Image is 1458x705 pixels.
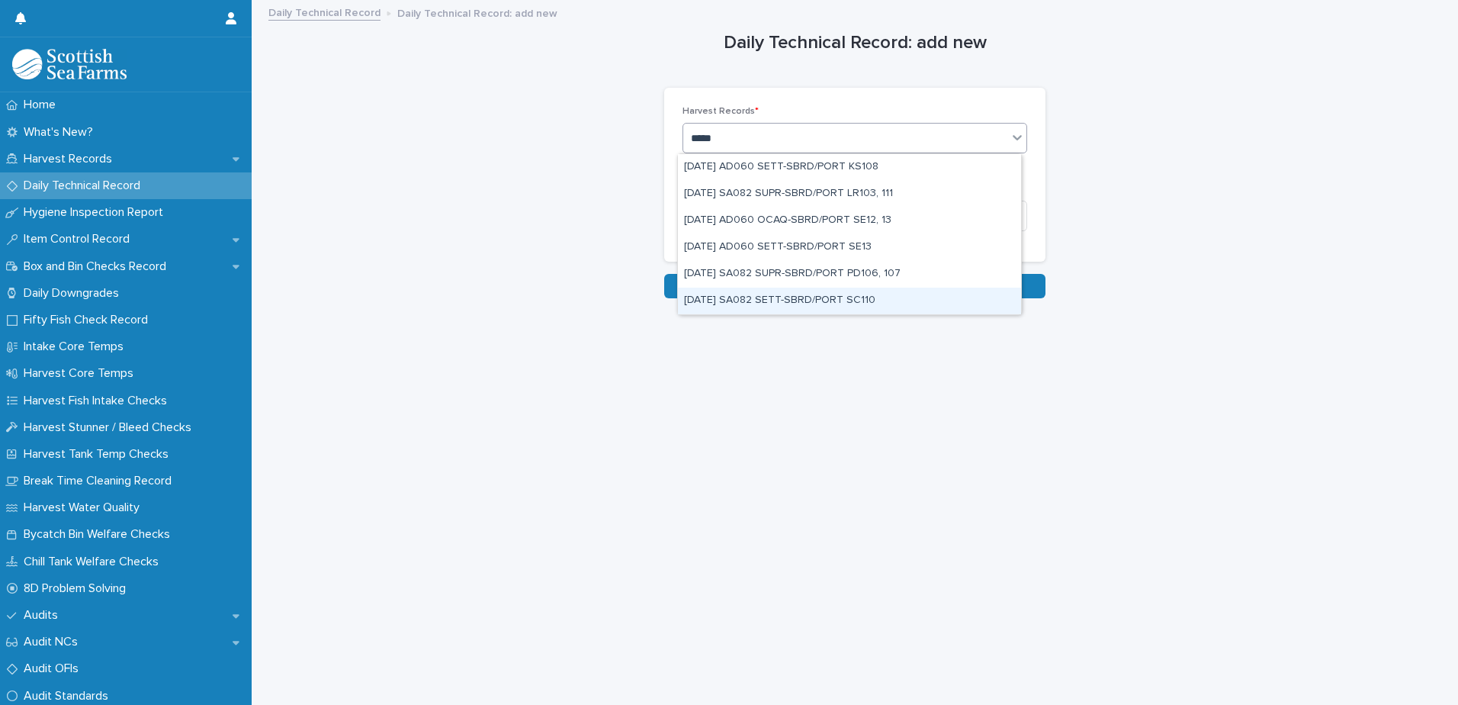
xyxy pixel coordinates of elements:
p: Fifty Fish Check Record [18,313,160,327]
img: mMrefqRFQpe26GRNOUkG [12,49,127,79]
p: Hygiene Inspection Report [18,205,175,220]
p: Harvest Stunner / Bleed Checks [18,420,204,435]
p: Harvest Core Temps [18,366,146,381]
button: Save [664,274,1045,298]
p: Daily Downgrades [18,286,131,301]
div: 20-08-2023 SA082 SUPR-SBRD/PORT LR103, 111 [678,181,1021,208]
a: Daily Technical Record [268,3,381,21]
p: Bycatch Bin Welfare Checks [18,527,182,542]
span: Harvest Records [682,107,759,116]
p: Chill Tank Welfare Checks [18,555,171,569]
p: Intake Core Temps [18,340,136,354]
p: What's New? [18,125,105,140]
p: Audit OFIs [18,662,91,676]
p: Box and Bin Checks Record [18,259,178,274]
p: Daily Technical Record: add new [397,4,557,21]
p: Daily Technical Record [18,179,153,193]
div: 20-08-2024 AD060 OCAQ-SBRD/PORT SE12, 13 [678,208,1021,234]
p: Audits [18,608,70,623]
p: Harvest Tank Temp Checks [18,447,181,462]
p: Item Control Record [18,232,142,246]
p: Harvest Fish Intake Checks [18,394,179,408]
p: Break Time Cleaning Record [18,474,184,488]
div: 20-08-2025 SA082 SETT-SBRD/PORT SC110 [678,288,1021,314]
p: Home [18,98,68,112]
h1: Daily Technical Record: add new [664,32,1045,54]
p: 8D Problem Solving [18,581,138,596]
p: Audit NCs [18,635,90,649]
p: Audit Standards [18,689,120,703]
div: 20-08-2023 AD060 SETT-SBRD/PORT KS108 [678,154,1021,181]
p: Harvest Water Quality [18,501,152,515]
p: Harvest Records [18,152,124,166]
div: 20-08-2024 AD060 SETT-SBRD/PORT SE13 [678,234,1021,261]
div: 20-08-2024 SA082 SUPR-SBRD/PORT PD106, 107 [678,261,1021,288]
